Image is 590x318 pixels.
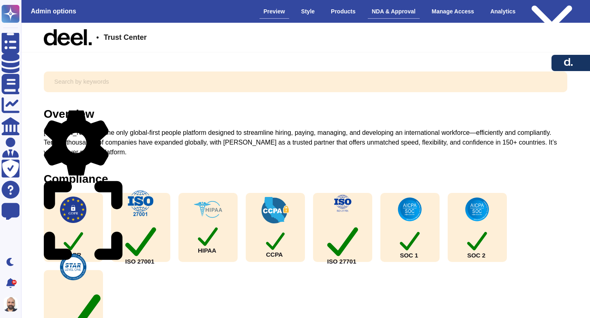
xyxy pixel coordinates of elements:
div: HIPAA [198,225,218,254]
div: SOC 1 [400,229,420,258]
div: ISO 27001 [125,223,156,264]
div: Preview [260,4,289,19]
div: Compliance [44,173,108,185]
div: Products [327,4,360,18]
div: 9+ [12,280,17,285]
div: Analytics [486,4,519,18]
img: user [3,297,18,312]
span: • [97,34,99,41]
img: Company Banner [44,29,92,45]
img: check [60,254,86,280]
div: Overview [44,108,94,120]
div: SOC 2 [467,229,487,258]
div: ISO 27701 [327,223,358,264]
img: check [194,201,222,218]
div: CCPA [266,230,285,257]
input: Search by keywords [49,75,562,89]
img: check [329,190,356,216]
h3: Admin options [31,7,76,15]
span: Trust Center [104,34,147,41]
img: check [397,196,423,223]
img: check [464,196,490,223]
button: user [2,295,24,313]
div: Style [297,4,319,18]
img: check [262,197,289,223]
div: [PERSON_NAME] is the only global-first people platform designed to streamline hiring, paying, man... [44,128,568,157]
div: NDA & Approval [368,4,420,19]
div: Manage Access [428,4,478,18]
img: check [127,190,154,216]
